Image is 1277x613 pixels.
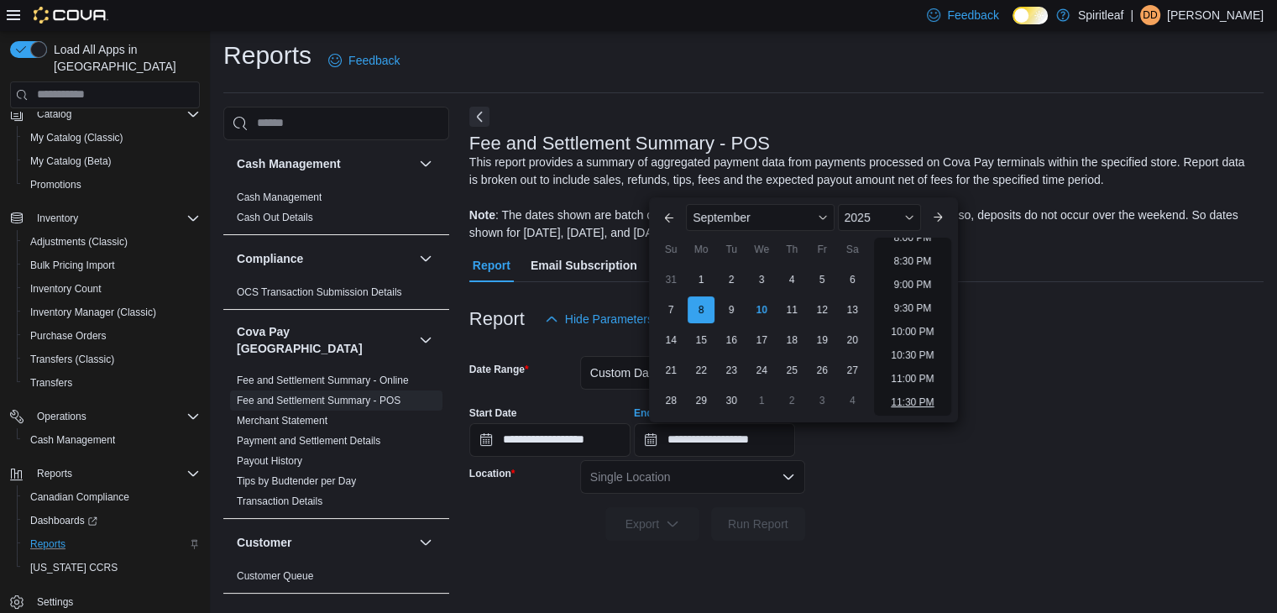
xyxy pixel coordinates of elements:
div: day-9 [718,296,745,323]
button: Open list of options [782,470,795,484]
button: Customer [237,534,412,551]
div: Compliance [223,282,449,309]
button: Inventory [30,208,85,228]
div: day-15 [688,327,714,354]
div: day-12 [809,296,835,323]
button: Cash Management [237,155,412,172]
div: day-22 [688,357,714,384]
span: Promotions [24,175,200,195]
a: Promotions [24,175,88,195]
div: Cash Management [223,187,449,234]
a: Transfers (Classic) [24,349,121,369]
div: Fr [809,236,835,263]
a: My Catalog (Beta) [24,151,118,171]
div: Mo [688,236,714,263]
span: Payout History [237,454,302,468]
span: Settings [37,595,73,609]
div: day-11 [778,296,805,323]
button: Custom Date [580,356,805,390]
span: Inventory [30,208,200,228]
div: day-27 [839,357,866,384]
label: Date Range [469,363,529,376]
span: Run Report [728,516,788,532]
span: Settings [30,591,200,612]
button: Export [605,507,699,541]
span: My Catalog (Classic) [24,128,200,148]
span: Purchase Orders [30,329,107,343]
div: day-31 [657,266,684,293]
div: day-8 [688,296,714,323]
a: Inventory Manager (Classic) [24,302,163,322]
span: Customer Queue [237,569,313,583]
label: Location [469,467,516,480]
li: 9:30 PM [887,298,939,318]
input: Dark Mode [1013,7,1048,24]
a: Fee and Settlement Summary - Online [237,375,409,386]
button: Reports [30,464,79,484]
span: Inventory Manager (Classic) [30,306,156,319]
div: day-23 [718,357,745,384]
h1: Reports [223,39,311,72]
div: day-20 [839,327,866,354]
div: day-4 [778,266,805,293]
div: day-4 [839,387,866,414]
a: Settings [30,592,80,612]
span: Cash Management [24,430,200,450]
div: day-18 [778,327,805,354]
img: Cova [34,7,108,24]
span: Adjustments (Classic) [30,235,128,249]
span: Promotions [30,178,81,191]
a: Dashboards [24,511,104,531]
button: Next [469,107,489,127]
span: Cash Out Details [237,211,313,224]
span: Inventory Count [30,282,102,296]
button: Adjustments (Classic) [17,230,207,254]
button: Inventory Manager (Classic) [17,301,207,324]
a: Tips by Budtender per Day [237,475,356,487]
li: 8:30 PM [887,251,939,271]
div: day-16 [718,327,745,354]
button: Cova Pay [GEOGRAPHIC_DATA] [237,323,412,357]
div: day-26 [809,357,835,384]
h3: Cash Management [237,155,341,172]
span: Report [473,249,510,282]
div: day-14 [657,327,684,354]
div: Th [778,236,805,263]
a: Merchant Statement [237,415,327,427]
a: Payout History [237,455,302,467]
span: Cash Management [30,433,115,447]
p: | [1130,5,1133,25]
a: Bulk Pricing Import [24,255,122,275]
button: Reports [3,462,207,485]
span: 2025 [845,211,871,224]
span: My Catalog (Beta) [24,151,200,171]
button: Cash Management [416,154,436,174]
div: day-13 [839,296,866,323]
span: Bulk Pricing Import [30,259,115,272]
li: 10:30 PM [884,345,940,365]
button: Catalog [30,104,78,124]
span: Feedback [348,52,400,69]
span: Reports [30,537,65,551]
button: Promotions [17,173,207,196]
a: My Catalog (Classic) [24,128,130,148]
div: day-19 [809,327,835,354]
span: Fee and Settlement Summary - POS [237,394,400,407]
input: Press the down key to open a popover containing a calendar. [469,423,631,457]
span: Payment and Settlement Details [237,434,380,448]
span: Operations [30,406,200,427]
span: Dashboards [24,511,200,531]
li: 8:00 PM [887,228,939,248]
div: day-3 [748,266,775,293]
button: [US_STATE] CCRS [17,556,207,579]
label: End Date [634,406,678,420]
a: Cash Management [24,430,122,450]
span: Email Subscription [531,249,637,282]
button: My Catalog (Beta) [17,149,207,173]
p: [PERSON_NAME] [1167,5,1264,25]
span: Transfers [30,376,72,390]
span: Export [615,507,689,541]
div: day-29 [688,387,714,414]
b: Note [469,208,495,222]
input: Press the down key to enter a popover containing a calendar. Press the escape key to close the po... [634,423,795,457]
